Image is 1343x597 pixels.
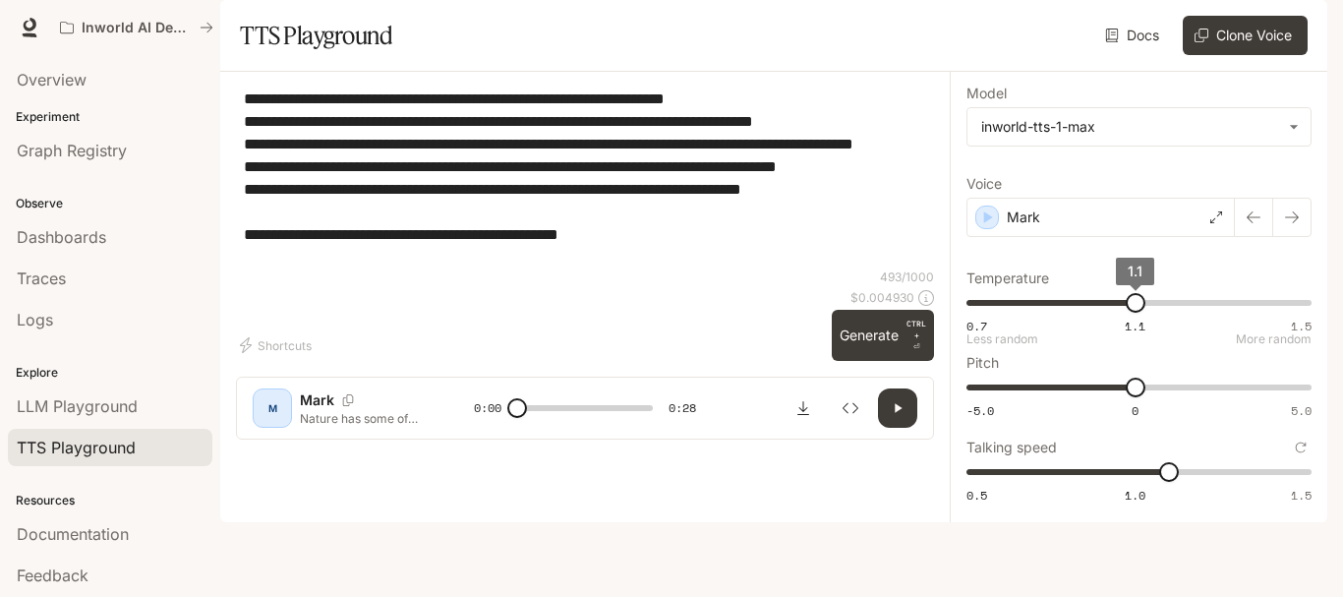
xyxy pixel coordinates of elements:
[1236,333,1312,345] p: More random
[236,329,320,361] button: Shortcuts
[966,441,1057,454] p: Talking speed
[981,117,1279,137] div: inworld-tts-1-max
[1291,318,1312,334] span: 1.5
[966,177,1002,191] p: Voice
[906,318,926,353] p: ⏎
[51,8,222,47] button: All workspaces
[966,271,1049,285] p: Temperature
[966,333,1038,345] p: Less random
[831,388,870,428] button: Inspect
[240,16,392,55] h1: TTS Playground
[966,487,987,504] span: 0.5
[669,398,696,418] span: 0:28
[966,318,987,334] span: 0.7
[300,390,334,410] p: Mark
[1128,263,1142,279] span: 1.1
[257,392,288,424] div: M
[1132,402,1139,419] span: 0
[906,318,926,341] p: CTRL +
[1291,402,1312,419] span: 5.0
[832,310,934,361] button: GenerateCTRL +⏎
[1007,208,1040,227] p: Mark
[1183,16,1308,55] button: Clone Voice
[334,394,362,406] button: Copy Voice ID
[474,398,501,418] span: 0:00
[1101,16,1167,55] a: Docs
[966,402,994,419] span: -5.0
[300,410,427,427] p: Nature has some of the weirdest hunters ever… and the last one is wild! The snapping turtle? It j...
[1125,318,1145,334] span: 1.1
[1290,437,1312,458] button: Reset to default
[784,388,823,428] button: Download audio
[1125,487,1145,504] span: 1.0
[1291,487,1312,504] span: 1.5
[966,87,1007,100] p: Model
[967,108,1311,146] div: inworld-tts-1-max
[82,20,192,36] p: Inworld AI Demos
[966,356,999,370] p: Pitch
